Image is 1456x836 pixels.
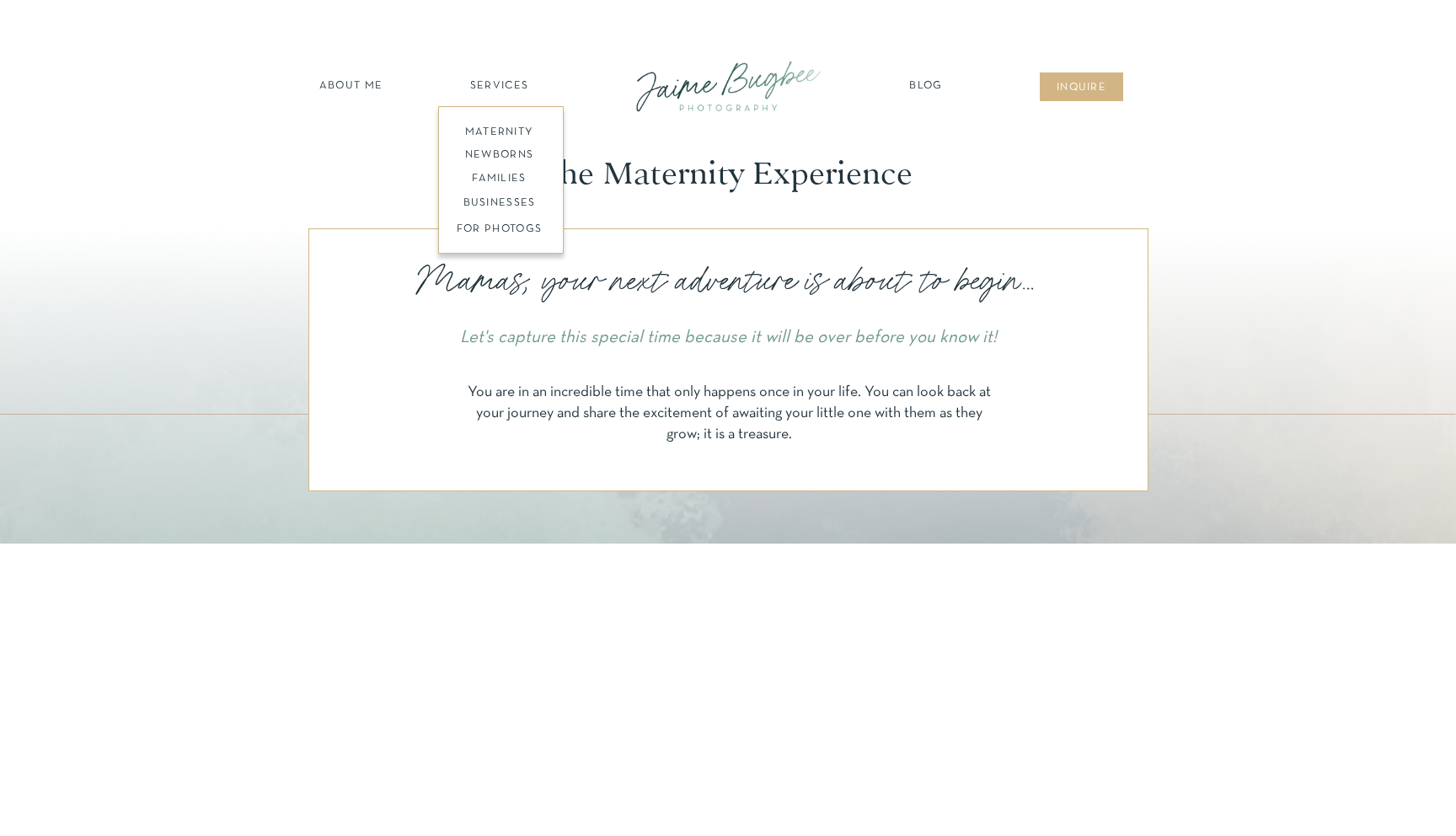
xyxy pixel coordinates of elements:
[1047,80,1116,97] a: inqUIre
[460,330,997,346] i: Let's capture this special time because it will be over before you know it!
[452,78,547,95] a: SERVICES
[467,382,991,442] p: You are in an incredible time that only happens once in your life. You can look back at your jour...
[314,78,388,95] a: about ME
[435,196,564,212] a: BUSINESSES
[444,125,554,137] a: maternity
[435,222,564,238] a: FOR PHOTOGS
[905,78,947,95] a: Blog
[435,147,564,167] a: newborns
[403,257,1054,305] p: Mamas, your next adventure is about to begin...
[435,171,564,187] a: families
